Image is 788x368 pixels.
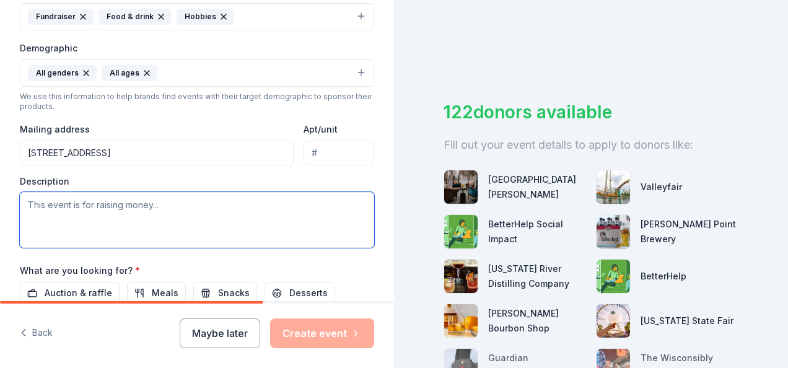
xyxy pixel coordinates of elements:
[641,180,682,195] div: Valleyfair
[102,65,157,81] div: All ages
[218,286,250,300] span: Snacks
[597,260,630,293] img: photo for BetterHelp
[20,282,120,304] button: Auction & raffle
[20,92,374,112] div: We use this information to help brands find events with their target demographic to sponsor their...
[641,269,686,284] div: BetterHelp
[20,59,374,87] button: All gendersAll ages
[193,282,257,304] button: Snacks
[265,282,335,304] button: Desserts
[177,9,234,25] div: Hobbies
[45,286,112,300] span: Auction & raffle
[444,304,478,338] img: photo for Blanton's Bourbon Shop
[444,260,478,293] img: photo for Mississippi River Distilling Company
[20,141,294,165] input: Enter a US address
[444,215,478,248] img: photo for BetterHelp Social Impact
[444,170,478,204] img: photo for St. James Hotel
[20,175,69,188] label: Description
[444,135,738,155] div: Fill out your event details to apply to donors like:
[444,99,738,125] div: 122 donors available
[152,286,178,300] span: Meals
[641,313,733,328] div: [US_STATE] State Fair
[20,123,90,136] label: Mailing address
[180,318,260,348] button: Maybe later
[20,42,77,55] label: Demographic
[20,320,53,346] button: Back
[488,306,586,336] div: [PERSON_NAME] Bourbon Shop
[127,282,186,304] button: Meals
[488,172,586,202] div: [GEOGRAPHIC_DATA][PERSON_NAME]
[20,265,140,277] label: What are you looking for?
[641,217,738,247] div: [PERSON_NAME] Point Brewery
[488,217,586,247] div: BetterHelp Social Impact
[304,123,338,136] label: Apt/unit
[597,215,630,248] img: photo for Stevens Point Brewery
[597,170,630,204] img: photo for Valleyfair
[488,261,586,291] div: [US_STATE] River Distilling Company
[28,65,97,81] div: All genders
[28,9,94,25] div: Fundraiser
[98,9,172,25] div: Food & drink
[597,304,630,338] img: photo for Minnesota State Fair
[304,141,374,165] input: #
[289,286,328,300] span: Desserts
[20,3,374,30] button: FundraiserFood & drinkHobbies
